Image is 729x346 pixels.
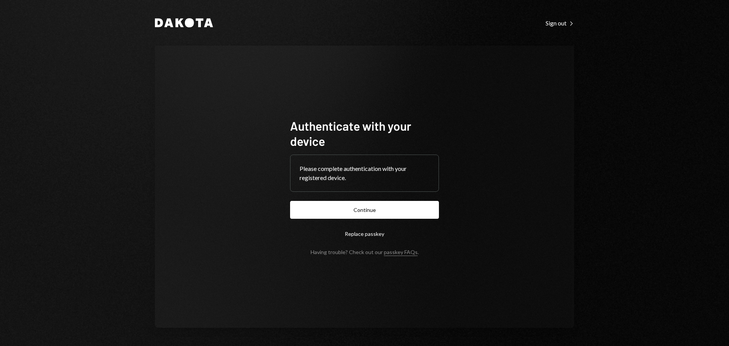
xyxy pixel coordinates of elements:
[290,118,439,149] h1: Authenticate with your device
[311,249,419,255] div: Having trouble? Check out our .
[290,201,439,219] button: Continue
[384,249,418,256] a: passkey FAQs
[290,225,439,243] button: Replace passkey
[300,164,429,182] div: Please complete authentication with your registered device.
[546,19,574,27] a: Sign out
